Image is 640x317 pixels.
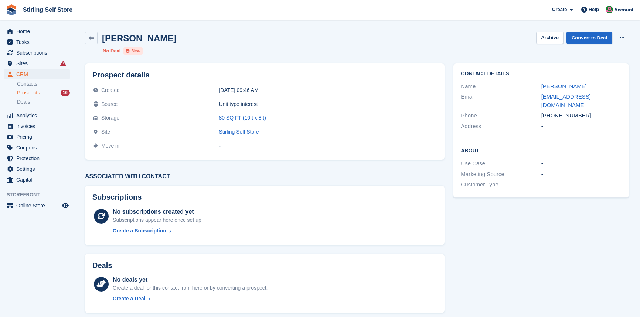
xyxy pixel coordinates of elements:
[102,33,176,43] h2: [PERSON_NAME]
[461,82,541,91] div: Name
[219,115,266,121] a: 80 SQ FT (10ft x 8ft)
[219,87,437,93] div: [DATE] 09:46 AM
[461,170,541,179] div: Marketing Source
[103,47,120,55] li: No Deal
[92,71,437,79] h2: Prospect details
[606,6,613,13] img: Lucy
[16,164,61,174] span: Settings
[4,200,70,211] a: menu
[101,101,118,107] span: Source
[4,58,70,69] a: menu
[589,6,599,13] span: Help
[16,37,61,47] span: Tasks
[113,227,203,235] a: Create a Subscription
[17,99,30,106] span: Deals
[17,80,70,87] a: Contacts
[4,142,70,153] a: menu
[4,164,70,174] a: menu
[536,32,564,44] button: Archive
[219,129,259,135] a: Stirling Self Store
[4,48,70,58] a: menu
[219,143,437,149] div: -
[16,69,61,79] span: CRM
[113,275,268,284] div: No deals yet
[541,83,587,89] a: [PERSON_NAME]
[16,200,61,211] span: Online Store
[461,122,541,131] div: Address
[552,6,567,13] span: Create
[541,170,622,179] div: -
[113,295,146,303] div: Create a Deal
[461,71,622,77] h2: Contact Details
[4,26,70,37] a: menu
[113,295,268,303] a: Create a Deal
[16,48,61,58] span: Subscriptions
[541,93,591,108] a: [EMAIL_ADDRESS][DOMAIN_NAME]
[16,153,61,163] span: Protection
[461,147,622,154] h2: About
[92,193,437,201] h2: Subscriptions
[17,89,70,97] a: Prospects 16
[113,227,166,235] div: Create a Subscription
[16,175,61,185] span: Capital
[541,111,622,120] div: [PHONE_NUMBER]
[101,115,119,121] span: Storage
[113,284,268,292] div: Create a deal for this contact from here or by converting a prospect.
[123,47,143,55] li: New
[16,58,61,69] span: Sites
[461,93,541,109] div: Email
[17,98,70,106] a: Deals
[101,87,120,93] span: Created
[17,89,40,96] span: Prospects
[4,175,70,185] a: menu
[6,4,17,15] img: stora-icon-8386f47178a22dfd0bd8f6a31ec36ba5ce8667c1dd55bd0f319d3a0aa187defe.svg
[4,153,70,163] a: menu
[7,191,74,199] span: Storefront
[614,6,633,14] span: Account
[4,69,70,79] a: menu
[113,216,203,224] div: Subscriptions appear here once set up.
[16,142,61,153] span: Coupons
[566,32,612,44] a: Convert to Deal
[541,159,622,168] div: -
[85,173,445,180] h3: Associated with contact
[461,180,541,189] div: Customer Type
[101,143,119,149] span: Move in
[4,110,70,121] a: menu
[16,26,61,37] span: Home
[61,90,70,96] div: 16
[541,122,622,131] div: -
[4,121,70,131] a: menu
[92,261,112,270] h2: Deals
[461,111,541,120] div: Phone
[113,207,203,216] div: No subscriptions created yet
[20,4,75,16] a: Stirling Self Store
[461,159,541,168] div: Use Case
[16,121,61,131] span: Invoices
[16,132,61,142] span: Pricing
[4,37,70,47] a: menu
[4,132,70,142] a: menu
[541,180,622,189] div: -
[61,201,70,210] a: Preview store
[101,129,110,135] span: Site
[60,61,66,66] i: Smart entry sync failures have occurred
[16,110,61,121] span: Analytics
[219,101,437,107] div: Unit type interest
